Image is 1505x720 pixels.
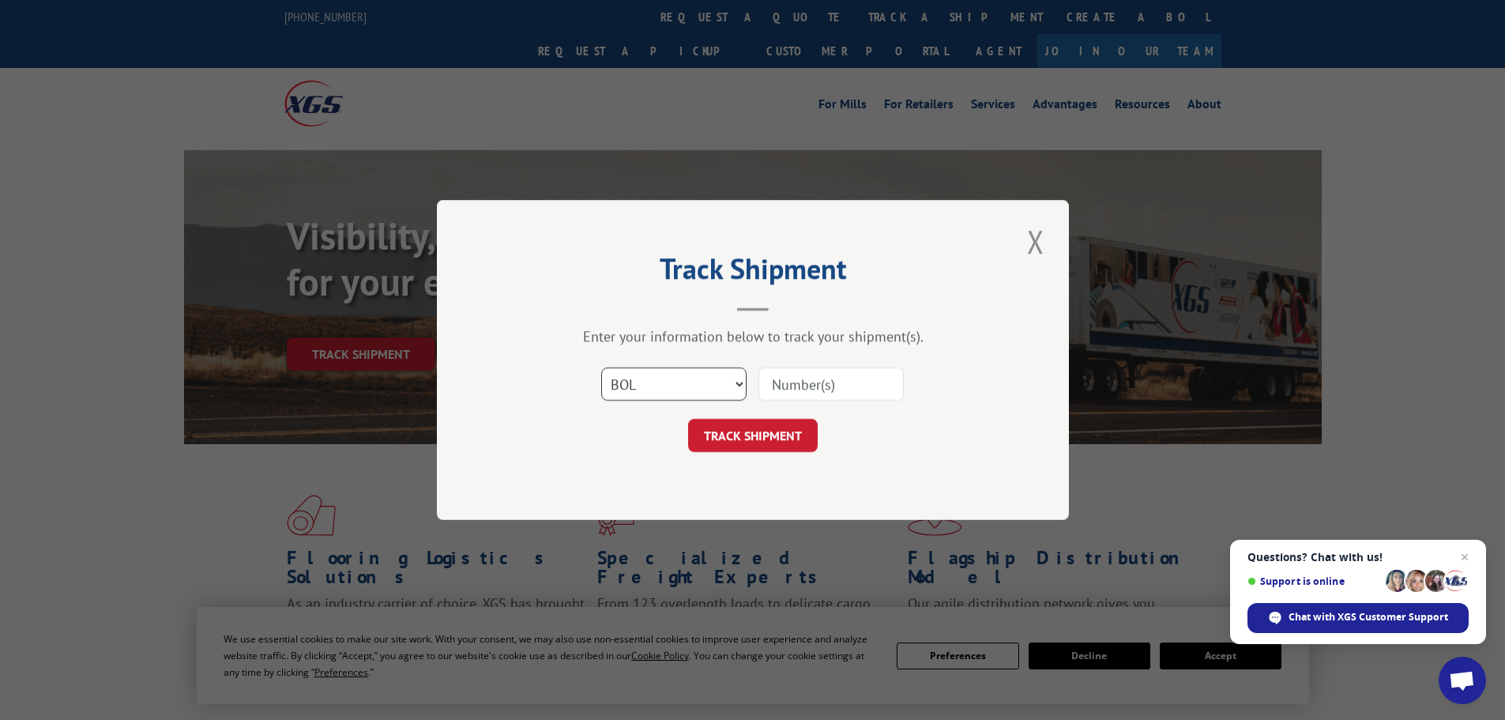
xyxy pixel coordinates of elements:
[516,327,990,345] div: Enter your information below to track your shipment(s).
[688,419,818,452] button: TRACK SHIPMENT
[1289,610,1448,624] span: Chat with XGS Customer Support
[1439,657,1486,704] a: Open chat
[516,258,990,288] h2: Track Shipment
[1247,603,1469,633] span: Chat with XGS Customer Support
[1247,575,1380,587] span: Support is online
[1022,220,1049,263] button: Close modal
[1247,551,1469,564] span: Questions? Chat with us!
[758,368,904,401] input: Number(s)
